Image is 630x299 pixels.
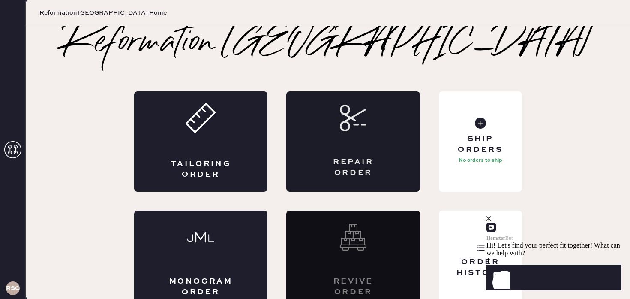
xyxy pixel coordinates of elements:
div: Tailoring Order [168,159,234,180]
div: Repair Order [321,157,386,178]
div: Revive order [321,276,386,298]
h2: Reformation [GEOGRAPHIC_DATA] [63,26,593,60]
div: Ship Orders [446,134,515,155]
span: Reformation [GEOGRAPHIC_DATA] Home [39,9,167,17]
div: Monogram Order [168,276,234,298]
div: Order History [446,257,515,278]
p: No orders to ship [459,155,502,166]
iframe: Front Chat [486,183,628,297]
h3: RSCA [6,285,20,291]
